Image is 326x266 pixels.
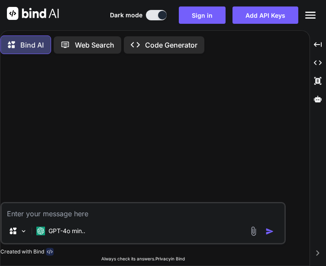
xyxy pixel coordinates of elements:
img: attachment [249,226,258,236]
p: GPT-4o min.. [48,227,85,235]
span: Dark mode [110,11,142,19]
span: Privacy [155,256,171,261]
img: GPT-4o mini [36,227,45,235]
img: Pick Models [20,228,27,235]
button: Add API Keys [232,6,298,24]
img: bind-logo [46,248,54,256]
img: icon [265,227,274,236]
p: Code Generator [145,40,197,50]
p: Bind AI [20,40,44,50]
button: Sign in [179,6,226,24]
p: Always check its answers. in Bind [0,256,286,262]
p: Web Search [75,40,114,50]
p: Created with Bind [0,248,44,255]
img: Bind AI [7,7,59,20]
